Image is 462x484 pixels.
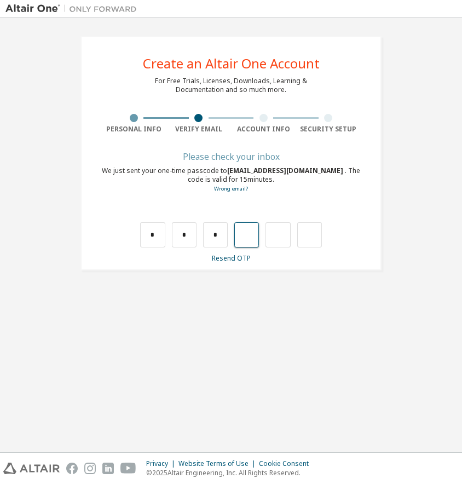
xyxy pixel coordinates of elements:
[259,459,315,468] div: Cookie Consent
[102,463,114,474] img: linkedin.svg
[146,459,178,468] div: Privacy
[3,463,60,474] img: altair_logo.svg
[155,77,307,94] div: For Free Trials, Licenses, Downloads, Learning & Documentation and so much more.
[5,3,142,14] img: Altair One
[120,463,136,474] img: youtube.svg
[166,125,232,134] div: Verify Email
[101,153,361,160] div: Please check your inbox
[212,253,251,263] a: Resend OTP
[101,166,361,193] div: We just sent your one-time passcode to . The code is valid for 15 minutes.
[66,463,78,474] img: facebook.svg
[146,468,315,477] p: © 2025 Altair Engineering, Inc. All Rights Reserved.
[214,185,248,192] a: Go back to the registration form
[101,125,166,134] div: Personal Info
[296,125,361,134] div: Security Setup
[143,57,320,70] div: Create an Altair One Account
[227,166,345,175] span: [EMAIL_ADDRESS][DOMAIN_NAME]
[231,125,296,134] div: Account Info
[178,459,259,468] div: Website Terms of Use
[84,463,96,474] img: instagram.svg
